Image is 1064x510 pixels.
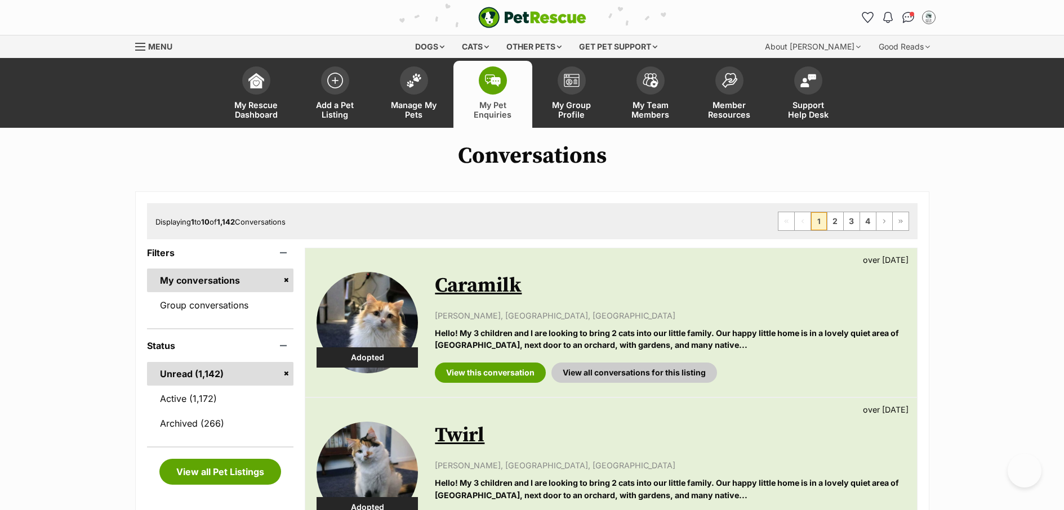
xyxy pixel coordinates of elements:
a: Conversations [900,8,918,26]
a: My conversations [147,269,294,292]
ul: Account quick links [859,8,938,26]
span: First page [778,212,794,230]
a: Unread (1,142) [147,362,294,386]
a: My Team Members [611,61,690,128]
div: About [PERSON_NAME] [757,35,869,58]
p: Hello! My 3 children and I are looking to bring 2 cats into our little family. Our happy little h... [435,327,905,351]
a: Member Resources [690,61,769,128]
iframe: Help Scout Beacon - Open [1008,454,1041,487]
header: Status [147,341,294,351]
img: dashboard-icon-eb2f2d2d3e046f16d808141f083e7271f6b2e854fb5c12c21221c1fb7104beca.svg [248,73,264,88]
div: Good Reads [871,35,938,58]
a: Group conversations [147,293,294,317]
span: Support Help Desk [783,100,834,119]
p: over [DATE] [863,404,909,415]
div: Other pets [498,35,569,58]
nav: Pagination [778,212,909,231]
p: [PERSON_NAME], [GEOGRAPHIC_DATA], [GEOGRAPHIC_DATA] [435,459,905,471]
img: member-resources-icon-8e73f808a243e03378d46382f2149f9095a855e16c252ad45f914b54edf8863c.svg [722,73,737,88]
a: Next page [876,212,892,230]
p: over [DATE] [863,254,909,266]
header: Filters [147,248,294,258]
a: View all Pet Listings [159,459,281,485]
a: My Pet Enquiries [453,61,532,128]
strong: 1,142 [217,217,235,226]
p: [PERSON_NAME], [GEOGRAPHIC_DATA], [GEOGRAPHIC_DATA] [435,310,905,321]
button: My account [920,8,938,26]
strong: 10 [201,217,210,226]
a: Menu [135,35,180,56]
span: My Pet Enquiries [468,100,518,119]
span: Previous page [795,212,811,230]
button: Notifications [879,8,897,26]
p: Hello! My 3 children and I are looking to bring 2 cats into our little family. Our happy little h... [435,477,905,501]
span: Page 1 [811,212,827,230]
a: Favourites [859,8,877,26]
img: team-members-icon-5396bd8760b3fe7c0b43da4ab00e1e3bb1a5d9ba89233759b79545d2d3fc5d0d.svg [643,73,658,88]
img: Belle Vie Animal Rescue profile pic [923,12,934,23]
img: manage-my-pets-icon-02211641906a0b7f246fdf0571729dbe1e7629f14944591b6c1af311fb30b64b.svg [406,73,422,88]
img: help-desk-icon-fdf02630f3aa405de69fd3d07c3f3aa587a6932b1a1747fa1d2bba05be0121f9.svg [800,74,816,87]
span: Displaying to of Conversations [155,217,286,226]
img: add-pet-listing-icon-0afa8454b4691262ce3f59096e99ab1cd57d4a30225e0717b998d2c9b9846f56.svg [327,73,343,88]
span: Manage My Pets [389,100,439,119]
a: Archived (266) [147,411,294,435]
a: Support Help Desk [769,61,848,128]
div: Cats [454,35,497,58]
a: Add a Pet Listing [296,61,375,128]
span: My Rescue Dashboard [231,100,282,119]
div: Get pet support [571,35,665,58]
div: Adopted [317,347,418,368]
a: Twirl [435,423,484,448]
a: Page 3 [844,212,860,230]
a: View this conversation [435,363,546,383]
a: Caramilk [435,273,522,298]
div: Dogs [407,35,452,58]
img: notifications-46538b983faf8c2785f20acdc204bb7945ddae34d4c08c2a6579f10ce5e182be.svg [883,12,892,23]
span: Menu [148,42,172,51]
a: Page 4 [860,212,876,230]
a: Page 2 [827,212,843,230]
a: Last page [893,212,909,230]
a: Manage My Pets [375,61,453,128]
a: Active (1,172) [147,387,294,410]
a: My Rescue Dashboard [217,61,296,128]
img: pet-enquiries-icon-7e3ad2cf08bfb03b45e93fb7055b45f3efa6380592205ae92323e6603595dc1f.svg [485,74,501,87]
img: logo-e224e6f780fb5917bec1dbf3a21bbac754714ae5b6737aabdf751b685950b380.svg [478,7,586,28]
a: PetRescue [478,7,586,28]
img: chat-41dd97257d64d25036548639549fe6c8038ab92f7586957e7f3b1b290dea8141.svg [902,12,914,23]
img: Caramilk [317,272,418,373]
span: Member Resources [704,100,755,119]
span: My Group Profile [546,100,597,119]
span: My Team Members [625,100,676,119]
a: My Group Profile [532,61,611,128]
span: Add a Pet Listing [310,100,360,119]
img: group-profile-icon-3fa3cf56718a62981997c0bc7e787c4b2cf8bcc04b72c1350f741eb67cf2f40e.svg [564,74,580,87]
a: View all conversations for this listing [551,363,717,383]
strong: 1 [191,217,194,226]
